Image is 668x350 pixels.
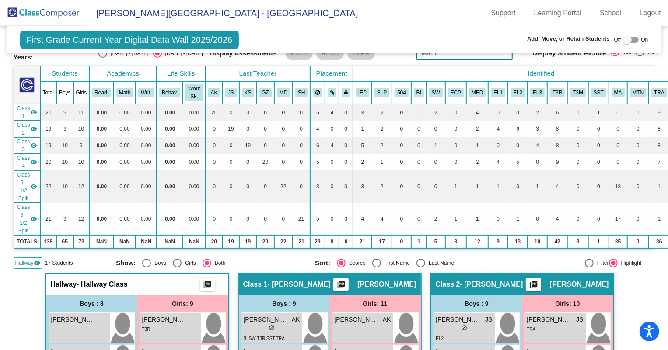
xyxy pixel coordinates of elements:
[73,104,90,121] td: 11
[114,154,136,170] td: 0.00
[14,170,40,203] td: Marree Douglas - Douglas
[395,88,409,97] button: 504
[325,154,339,170] td: 0
[392,203,411,235] td: 0
[627,154,649,170] td: 0
[206,170,223,203] td: 0
[353,121,372,137] td: 1
[114,170,136,203] td: 0.00
[157,104,183,121] td: 0.00
[89,104,114,121] td: 0.00
[567,121,588,137] td: 0
[89,66,157,81] th: Academics
[570,88,586,97] button: T3M
[466,170,488,203] td: 1
[609,170,627,203] td: 18
[488,170,508,203] td: 1
[293,137,310,154] td: 0
[528,104,547,121] td: 2
[633,6,668,20] a: Logout
[310,137,325,154] td: 6
[257,154,274,170] td: 20
[588,104,609,121] td: 1
[293,154,310,170] td: 0
[484,6,523,20] a: Support
[293,81,310,104] th: Stephanie Hanna
[136,137,157,154] td: 0.00
[609,203,627,235] td: 17
[89,203,114,235] td: 0.00
[609,137,627,154] td: 0
[591,88,606,97] button: SST
[274,104,293,121] td: 0
[372,203,392,235] td: 4
[183,170,205,203] td: 0.00
[14,45,92,61] span: Display Scores for Years:
[333,278,349,291] button: Print Students Details
[223,154,239,170] td: 0
[567,170,588,203] td: 0
[30,159,37,166] mat-icon: visibility
[339,203,353,235] td: 0
[206,66,311,81] th: Last Teacher
[310,170,325,203] td: 3
[339,154,353,170] td: 0
[488,104,508,121] td: 0
[56,121,73,137] td: 9
[136,203,157,235] td: 0.00
[73,203,90,235] td: 12
[372,81,392,104] th: Speech Services
[530,88,545,97] button: EL3
[257,203,274,235] td: 0
[488,203,508,235] td: 0
[411,203,427,235] td: 0
[392,170,411,203] td: 0
[339,137,353,154] td: 0
[609,81,627,104] th: Multi-Age Requested
[40,154,56,170] td: 20
[56,104,73,121] td: 9
[325,170,339,203] td: 0
[157,121,183,137] td: 0.00
[14,104,40,121] td: Allison Kleindl - Kleindl
[528,170,547,203] td: 1
[528,203,547,235] td: 0
[56,170,73,203] td: 10
[429,88,443,97] button: SW
[17,171,30,202] span: Class 5 - 1/2 Split
[466,121,488,137] td: 2
[223,203,239,235] td: 0
[223,137,239,154] td: 0
[611,48,655,59] mat-radio-group: Select an option
[274,154,293,170] td: 0
[567,104,588,121] td: 0
[445,121,466,137] td: 0
[511,88,525,97] button: EL2
[528,154,547,170] td: 0
[40,81,56,104] th: Total
[225,88,237,97] button: JS
[14,121,40,137] td: Jordan Skogrand - Skogrand
[593,6,628,20] a: School
[157,137,183,154] td: 0.00
[567,154,588,170] td: 0
[223,121,239,137] td: 19
[353,137,372,154] td: 5
[136,104,157,121] td: 0.00
[162,49,203,57] div: [DATE] - [DATE]
[627,137,649,154] td: 0
[372,104,392,121] td: 2
[466,81,488,104] th: Student Currently Takes Meds at the Office
[56,154,73,170] td: 10
[627,104,649,121] td: 0
[547,170,567,203] td: 4
[206,203,223,235] td: 0
[445,81,466,104] th: Emergency Care Plan (See School Nurse)
[427,137,445,154] td: 1
[508,203,528,235] td: 1
[30,125,37,132] mat-icon: visibility
[488,154,508,170] td: 4
[488,81,508,104] th: EL Level 1 (Entering)
[588,203,609,235] td: 0
[223,104,239,121] td: 0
